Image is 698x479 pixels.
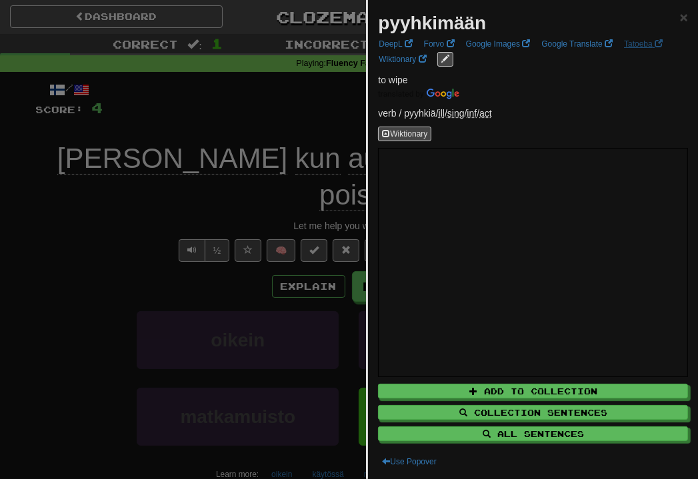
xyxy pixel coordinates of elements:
span: / [467,108,479,119]
abbr: Number: Singular number [447,108,465,119]
button: All Sentences [378,426,688,441]
span: / [439,108,447,119]
a: Google Translate [537,37,617,51]
button: edit links [437,52,453,67]
button: Use Popover [378,454,440,469]
a: Google Images [462,37,535,51]
abbr: Voice: Active or actor-focus voice [479,108,492,119]
p: verb / pyyhkiä / [378,107,688,120]
img: Color short [378,89,459,99]
a: Tatoeba [620,37,667,51]
button: Wiktionary [378,127,431,141]
a: Forvo [420,37,459,51]
a: DeepL [375,37,416,51]
button: Add to Collection [378,384,688,398]
button: Close [680,10,688,24]
abbr: VerbForm: Infinitive [467,108,477,119]
button: Collection Sentences [378,405,688,420]
span: to wipe [378,75,407,85]
span: / [447,108,467,119]
span: × [680,9,688,25]
strong: pyyhkimään [378,13,486,33]
abbr: Case: Illative [439,108,445,119]
a: Wiktionary [375,52,430,67]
